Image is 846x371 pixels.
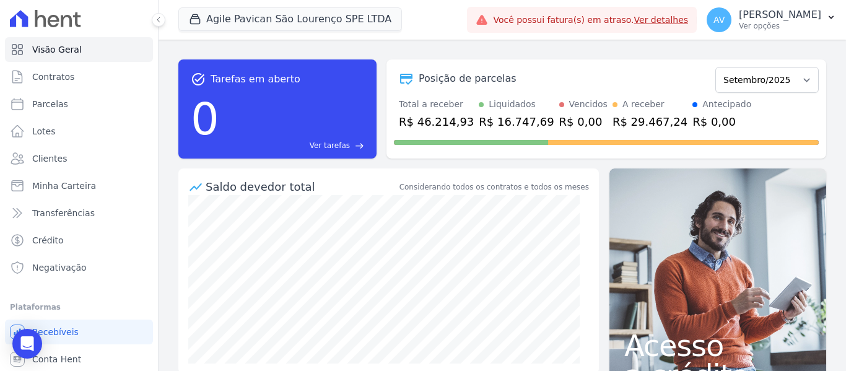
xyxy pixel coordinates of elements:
a: Crédito [5,228,153,253]
div: Vencidos [569,98,608,111]
div: R$ 29.467,24 [613,113,687,130]
p: Ver opções [739,21,821,31]
div: Posição de parcelas [419,71,517,86]
div: R$ 16.747,69 [479,113,554,130]
span: Você possui fatura(s) em atraso. [493,14,688,27]
a: Negativação [5,255,153,280]
button: Agile Pavican São Lourenço SPE LTDA [178,7,402,31]
span: Clientes [32,152,67,165]
span: Visão Geral [32,43,82,56]
div: Antecipado [702,98,751,111]
a: Lotes [5,119,153,144]
div: Total a receber [399,98,474,111]
span: Parcelas [32,98,68,110]
span: Minha Carteira [32,180,96,192]
span: Acesso [624,331,811,360]
a: Transferências [5,201,153,225]
span: east [355,141,364,151]
span: Negativação [32,261,87,274]
div: Liquidados [489,98,536,111]
div: Saldo devedor total [206,178,397,195]
div: Open Intercom Messenger [12,329,42,359]
span: Conta Hent [32,353,81,365]
a: Contratos [5,64,153,89]
span: Contratos [32,71,74,83]
a: Minha Carteira [5,173,153,198]
span: Lotes [32,125,56,137]
span: Crédito [32,234,64,247]
p: [PERSON_NAME] [739,9,821,21]
span: Transferências [32,207,95,219]
div: 0 [191,87,219,151]
span: Tarefas em aberto [211,72,300,87]
div: A receber [622,98,665,111]
a: Ver tarefas east [224,140,364,151]
span: task_alt [191,72,206,87]
div: Considerando todos os contratos e todos os meses [399,181,589,193]
a: Visão Geral [5,37,153,62]
div: R$ 0,00 [559,113,608,130]
a: Parcelas [5,92,153,116]
div: Plataformas [10,300,148,315]
button: AV [PERSON_NAME] Ver opções [697,2,846,37]
span: Recebíveis [32,326,79,338]
span: AV [713,15,725,24]
a: Ver detalhes [634,15,689,25]
div: R$ 0,00 [692,113,751,130]
a: Recebíveis [5,320,153,344]
div: R$ 46.214,93 [399,113,474,130]
span: Ver tarefas [310,140,350,151]
a: Clientes [5,146,153,171]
